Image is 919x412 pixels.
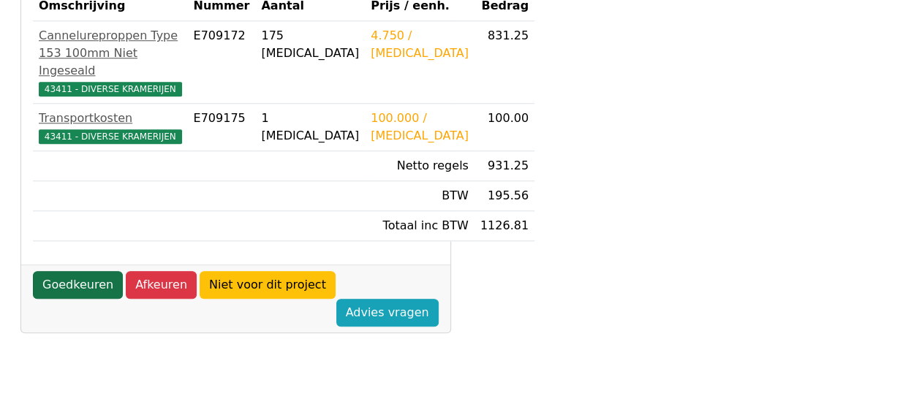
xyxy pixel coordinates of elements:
[365,211,474,241] td: Totaal inc BTW
[188,104,256,151] td: E709175
[474,181,534,211] td: 195.56
[365,151,474,181] td: Netto regels
[39,110,182,145] a: Transportkosten43411 - DIVERSE KRAMERIJEN
[365,181,474,211] td: BTW
[371,110,469,145] div: 100.000 / [MEDICAL_DATA]
[474,151,534,181] td: 931.25
[261,110,359,145] div: 1 [MEDICAL_DATA]
[371,27,469,62] div: 4.750 / [MEDICAL_DATA]
[336,299,439,327] a: Advies vragen
[126,271,197,299] a: Afkeuren
[474,211,534,241] td: 1126.81
[39,82,182,96] span: 43411 - DIVERSE KRAMERIJEN
[200,271,336,299] a: Niet voor dit project
[39,110,182,127] div: Transportkosten
[261,27,359,62] div: 175 [MEDICAL_DATA]
[474,104,534,151] td: 100.00
[474,21,534,104] td: 831.25
[39,27,182,80] div: Cannelureproppen Type 153 100mm Niet Ingeseald
[33,271,123,299] a: Goedkeuren
[188,21,256,104] td: E709172
[39,129,182,144] span: 43411 - DIVERSE KRAMERIJEN
[39,27,182,97] a: Cannelureproppen Type 153 100mm Niet Ingeseald43411 - DIVERSE KRAMERIJEN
